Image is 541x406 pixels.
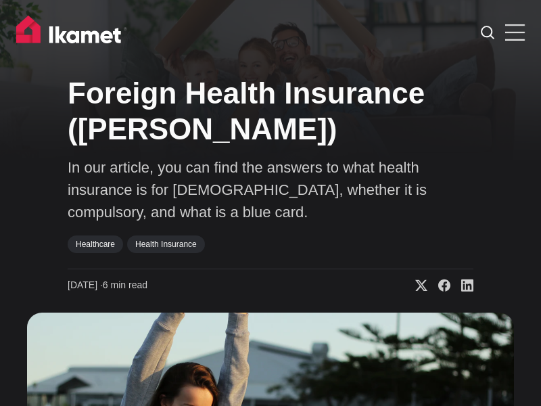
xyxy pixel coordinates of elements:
time: 6 min read [68,279,147,292]
span: [DATE] ∙ [68,279,103,290]
img: Ikamet home [16,16,127,49]
a: Share on Facebook [427,279,450,292]
a: Healthcare [68,235,123,253]
h1: Foreign Health Insurance ([PERSON_NAME]) [68,76,473,148]
a: Share on X [404,279,427,292]
p: In our article, you can find the answers to what health insurance is for [DEMOGRAPHIC_DATA], whet... [68,156,473,223]
a: Share on Linkedin [450,279,473,292]
a: Health Insurance [127,235,205,253]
